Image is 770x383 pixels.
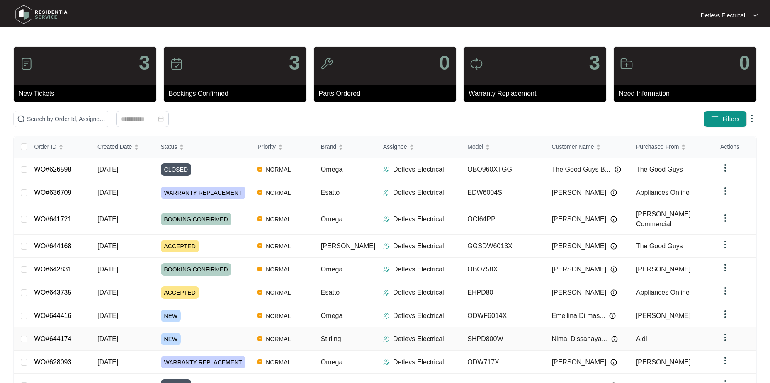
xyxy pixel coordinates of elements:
[393,264,444,274] p: Detlevs Electrical
[636,166,683,173] span: The Good Guys
[552,188,607,198] span: [PERSON_NAME]
[383,266,390,273] img: Assigner Icon
[393,188,444,198] p: Detlevs Electrical
[393,311,444,321] p: Detlevs Electrical
[321,266,342,273] span: Omega
[620,57,633,70] img: icon
[552,214,607,224] span: [PERSON_NAME]
[619,89,756,99] p: Need Information
[262,241,294,251] span: NORMAL
[383,216,390,223] img: Assigner Icon
[610,359,617,366] img: Info icon
[262,214,294,224] span: NORMAL
[161,142,177,151] span: Status
[552,288,607,298] span: [PERSON_NAME]
[383,166,390,173] img: Assigner Icon
[461,327,545,351] td: SHPD800W
[393,214,444,224] p: Detlevs Electrical
[321,189,340,196] span: Esatto
[636,266,691,273] span: [PERSON_NAME]
[262,188,294,198] span: NORMAL
[636,312,691,319] span: [PERSON_NAME]
[545,136,629,158] th: Customer Name
[636,189,690,196] span: Appliances Online
[461,258,545,281] td: OBO758X
[19,89,156,99] p: New Tickets
[393,165,444,175] p: Detlevs Electrical
[720,263,730,273] img: dropdown arrow
[161,356,245,368] span: WARRANTY REPLACEMENT
[753,13,758,17] img: dropdown arrow
[439,53,450,73] p: 0
[34,335,72,342] a: WO#644174
[34,289,72,296] a: WO#643735
[97,242,118,250] span: [DATE]
[720,309,730,319] img: dropdown arrow
[383,243,390,250] img: Assigner Icon
[383,313,390,319] img: Assigner Icon
[319,89,457,99] p: Parts Ordered
[610,289,617,296] img: Info icon
[91,136,154,158] th: Created Date
[383,189,390,196] img: Assigner Icon
[257,190,262,195] img: Vercel Logo
[262,288,294,298] span: NORMAL
[629,136,714,158] th: Purchased From
[720,240,730,250] img: dropdown arrow
[610,266,617,273] img: Info icon
[720,332,730,342] img: dropdown arrow
[97,216,118,223] span: [DATE]
[257,243,262,248] img: Vercel Logo
[170,57,183,70] img: icon
[97,166,118,173] span: [DATE]
[701,11,745,19] p: Detlevs Electrical
[17,115,25,123] img: search-icon
[704,111,747,127] button: filter iconFilters
[552,334,607,344] span: Nimal Dissanaya...
[610,189,617,196] img: Info icon
[97,312,118,319] span: [DATE]
[393,334,444,344] p: Detlevs Electrical
[34,166,72,173] a: WO#626598
[257,336,262,341] img: Vercel Logo
[34,189,72,196] a: WO#636709
[139,53,150,73] p: 3
[34,216,72,223] a: WO#641721
[552,142,594,151] span: Customer Name
[720,163,730,173] img: dropdown arrow
[262,357,294,367] span: NORMAL
[611,336,618,342] img: Info icon
[720,356,730,366] img: dropdown arrow
[469,89,606,99] p: Warranty Replacement
[169,89,306,99] p: Bookings Confirmed
[461,136,545,158] th: Model
[461,281,545,304] td: EHPD80
[609,313,616,319] img: Info icon
[720,186,730,196] img: dropdown arrow
[552,165,610,175] span: The Good Guys B...
[470,57,483,70] img: icon
[636,289,690,296] span: Appliances Online
[722,115,740,124] span: Filters
[161,333,181,345] span: NEW
[161,213,231,225] span: BOOKING CONFIRMED
[161,240,199,252] span: ACCEPTED
[262,334,294,344] span: NORMAL
[289,53,300,73] p: 3
[376,136,461,158] th: Assignee
[461,158,545,181] td: OBO960XTGG
[257,359,262,364] img: Vercel Logo
[161,163,192,176] span: CLOSED
[257,167,262,172] img: Vercel Logo
[610,216,617,223] img: Info icon
[154,136,251,158] th: Status
[610,243,617,250] img: Info icon
[461,204,545,235] td: OCI64PP
[262,311,294,321] span: NORMAL
[321,335,341,342] span: Stirling
[34,266,72,273] a: WO#642831
[161,263,231,276] span: BOOKING CONFIRMED
[383,142,407,151] span: Assignee
[34,142,57,151] span: Order ID
[321,242,376,250] span: [PERSON_NAME]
